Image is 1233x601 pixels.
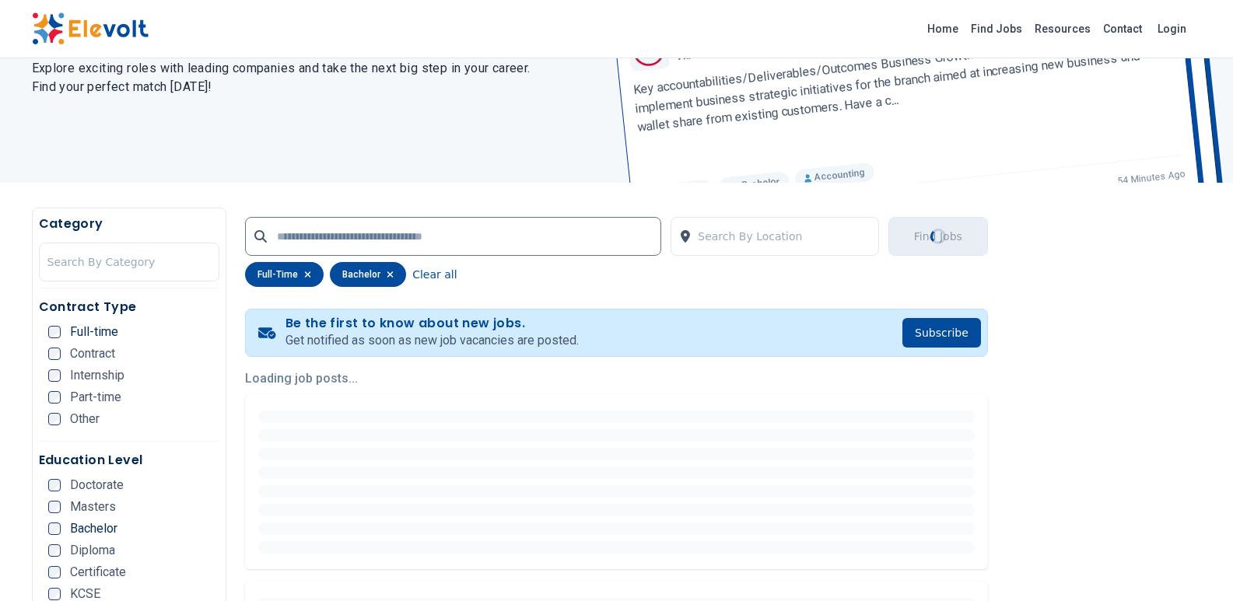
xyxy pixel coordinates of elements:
[412,262,457,287] button: Clear all
[930,229,946,244] div: Loading...
[32,12,149,45] img: Elevolt
[48,544,61,557] input: Diploma
[70,369,124,382] span: Internship
[70,588,100,600] span: KCSE
[245,262,324,287] div: full-time
[32,59,598,96] h2: Explore exciting roles with leading companies and take the next big step in your career. Find you...
[48,348,61,360] input: Contract
[902,318,981,348] button: Subscribe
[285,316,579,331] h4: Be the first to know about new jobs.
[70,391,121,404] span: Part-time
[39,451,220,470] h5: Education Level
[48,522,61,535] input: Bachelor
[70,348,115,360] span: Contract
[921,16,965,41] a: Home
[70,326,118,338] span: Full-time
[70,566,126,578] span: Certificate
[48,326,61,338] input: Full-time
[48,566,61,578] input: Certificate
[285,331,579,350] p: Get notified as soon as new job vacancies are posted.
[48,413,61,425] input: Other
[1028,16,1097,41] a: Resources
[330,262,406,287] div: bachelor
[39,298,220,316] h5: Contract Type
[888,217,988,256] button: Find JobsLoading...
[48,479,61,491] input: Doctorate
[1155,526,1233,601] iframe: Chat Widget
[1148,13,1196,44] a: Login
[48,588,61,600] input: KCSE
[965,16,1028,41] a: Find Jobs
[48,369,61,382] input: Internship
[48,501,61,513] input: Masters
[48,391,61,404] input: Part-time
[70,501,116,513] span: Masters
[245,369,988,388] p: Loading job posts...
[1097,16,1148,41] a: Contact
[70,522,117,535] span: Bachelor
[70,413,100,425] span: Other
[39,215,220,233] h5: Category
[70,544,115,557] span: Diploma
[70,479,124,491] span: Doctorate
